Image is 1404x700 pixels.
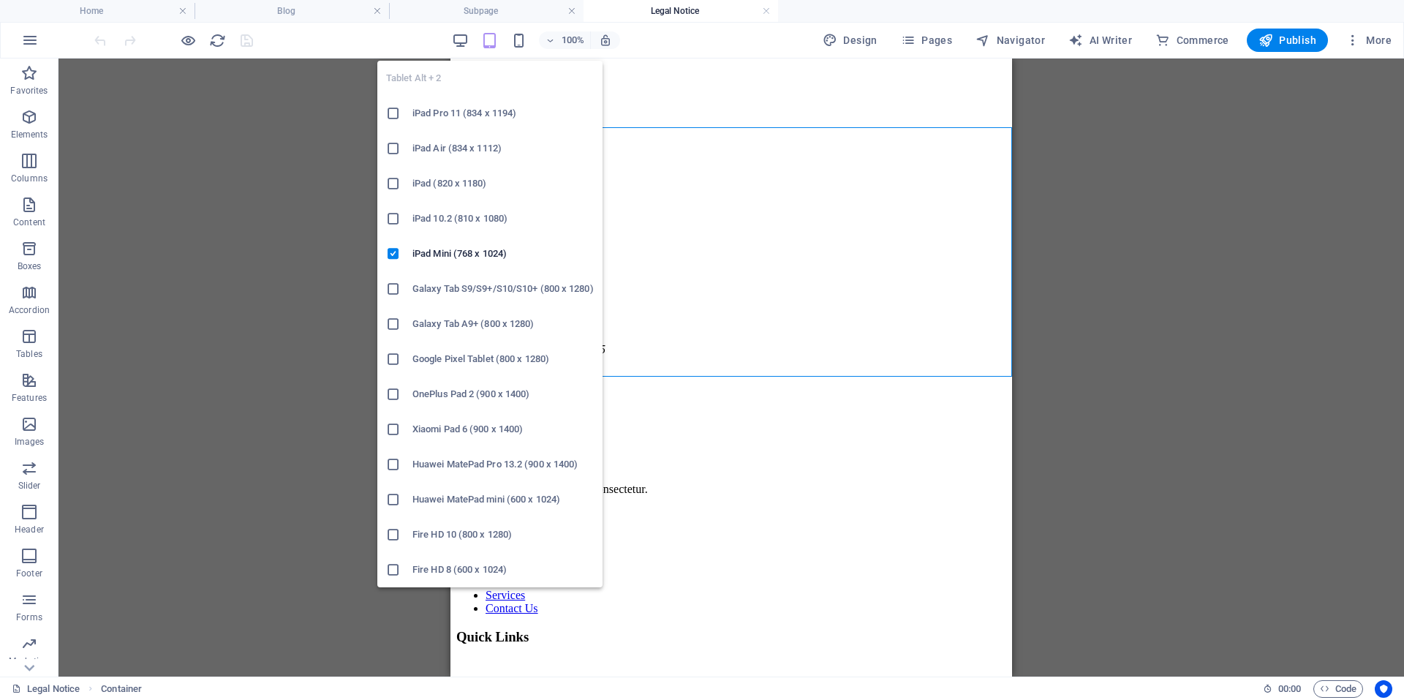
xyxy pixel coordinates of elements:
[1155,33,1229,48] span: Commerce
[1063,29,1138,52] button: AI Writer
[1247,29,1328,52] button: Publish
[1288,683,1291,694] span: :
[15,436,45,448] p: Images
[11,173,48,184] p: Columns
[13,217,45,228] p: Content
[9,655,49,667] p: Marketing
[1258,33,1316,48] span: Publish
[584,3,778,19] h4: Legal Notice
[817,29,883,52] button: Design
[901,33,952,48] span: Pages
[1278,680,1301,698] span: 00 00
[12,680,80,698] a: Click to cancel selection. Double-click to open Pages
[101,680,142,698] span: Click to select. Double-click to edit
[1313,680,1363,698] button: Code
[412,175,594,192] h6: iPad (820 x 1180)
[1068,33,1132,48] span: AI Writer
[1340,29,1397,52] button: More
[412,421,594,438] h6: Xiaomi Pad 6 (900 x 1400)
[412,315,594,333] h6: Galaxy Tab A9+ (800 x 1280)
[412,245,594,263] h6: iPad Mini (768 x 1024)
[195,3,389,19] h4: Blog
[16,568,42,579] p: Footer
[16,611,42,623] p: Forms
[823,33,877,48] span: Design
[970,29,1051,52] button: Navigator
[412,350,594,368] h6: Google Pixel Tablet (800 x 1280)
[6,6,103,18] a: Skip to main content
[412,210,594,227] h6: iPad 10.2 (810 x 1080)
[561,31,584,49] h6: 100%
[208,31,226,49] button: reload
[412,491,594,508] h6: Huawei MatePad mini (600 x 1024)
[412,456,594,473] h6: Huawei MatePad Pro 13.2 (900 x 1400)
[975,33,1045,48] span: Navigator
[1263,680,1302,698] h6: Session time
[817,29,883,52] div: Design (Ctrl+Alt+Y)
[412,105,594,122] h6: iPad Pro 11 (834 x 1194)
[895,29,958,52] button: Pages
[412,526,594,543] h6: Fire HD 10 (800 x 1280)
[1375,680,1392,698] button: Usercentrics
[12,392,47,404] p: Features
[412,140,594,157] h6: iPad Air (834 x 1112)
[389,3,584,19] h4: Subpage
[1320,680,1356,698] span: Code
[18,260,42,272] p: Boxes
[16,348,42,360] p: Tables
[11,129,48,140] p: Elements
[412,385,594,403] h6: OnePlus Pad 2 (900 x 1400)
[10,85,48,97] p: Favorites
[18,480,41,492] p: Slider
[412,561,594,579] h6: Fire HD 8 (600 x 1024)
[1150,29,1235,52] button: Commerce
[101,680,142,698] nav: breadcrumb
[15,524,44,535] p: Header
[539,31,591,49] button: 100%
[9,304,50,316] p: Accordion
[1345,33,1392,48] span: More
[412,280,594,298] h6: Galaxy Tab S9/S9+/S10/S10+ (800 x 1280)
